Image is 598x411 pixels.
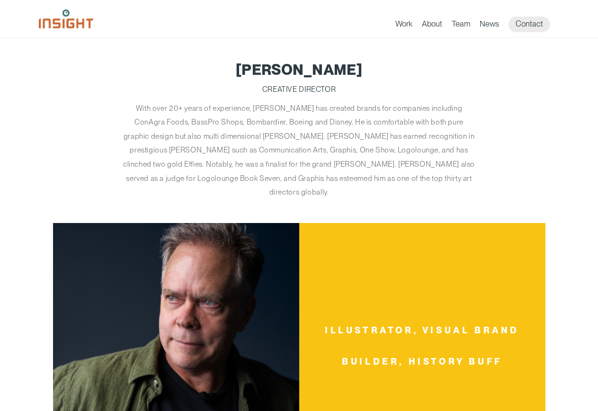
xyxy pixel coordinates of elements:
[53,82,545,97] p: Creative Director
[39,9,93,28] img: Insight Marketing Design
[395,17,560,32] nav: primary navigation menu
[53,62,545,78] h1: [PERSON_NAME]
[122,101,477,199] p: With over 20+ years of experience, [PERSON_NAME] has created brands for companies including ConAg...
[323,315,522,377] span: Illustrator, Visual Brand Builder, History Buff
[480,19,499,32] a: News
[422,19,442,32] a: About
[395,19,412,32] a: Work
[509,17,550,32] a: Contact
[452,19,470,32] a: Team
